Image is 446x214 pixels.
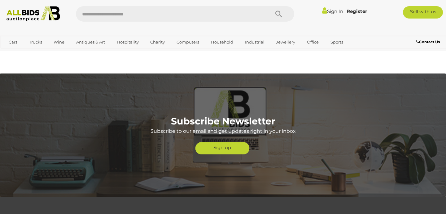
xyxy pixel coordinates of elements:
a: [GEOGRAPHIC_DATA] [5,47,57,57]
a: Charity [146,37,169,47]
a: Sell with us [403,6,443,19]
a: Contact Us [416,39,441,45]
button: Search [263,6,294,22]
a: Sports [326,37,347,47]
span: | [344,8,346,15]
a: Antiques & Art [72,37,109,47]
p: Subscribe to our email and get updates right in your inbox [151,127,296,136]
img: Allbids.com.au [3,6,63,21]
a: Industrial [241,37,269,47]
a: Office [303,37,323,47]
b: Subscribe Newsletter [171,115,275,127]
b: Contact Us [416,40,440,44]
a: Computers [173,37,203,47]
a: Sign In [322,8,343,14]
a: Wine [50,37,68,47]
a: Household [207,37,237,47]
a: Jewellery [272,37,299,47]
a: Trucks [25,37,46,47]
a: Cars [5,37,21,47]
a: Sign up [195,142,249,154]
a: Register [347,8,367,14]
a: Hospitality [113,37,143,47]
